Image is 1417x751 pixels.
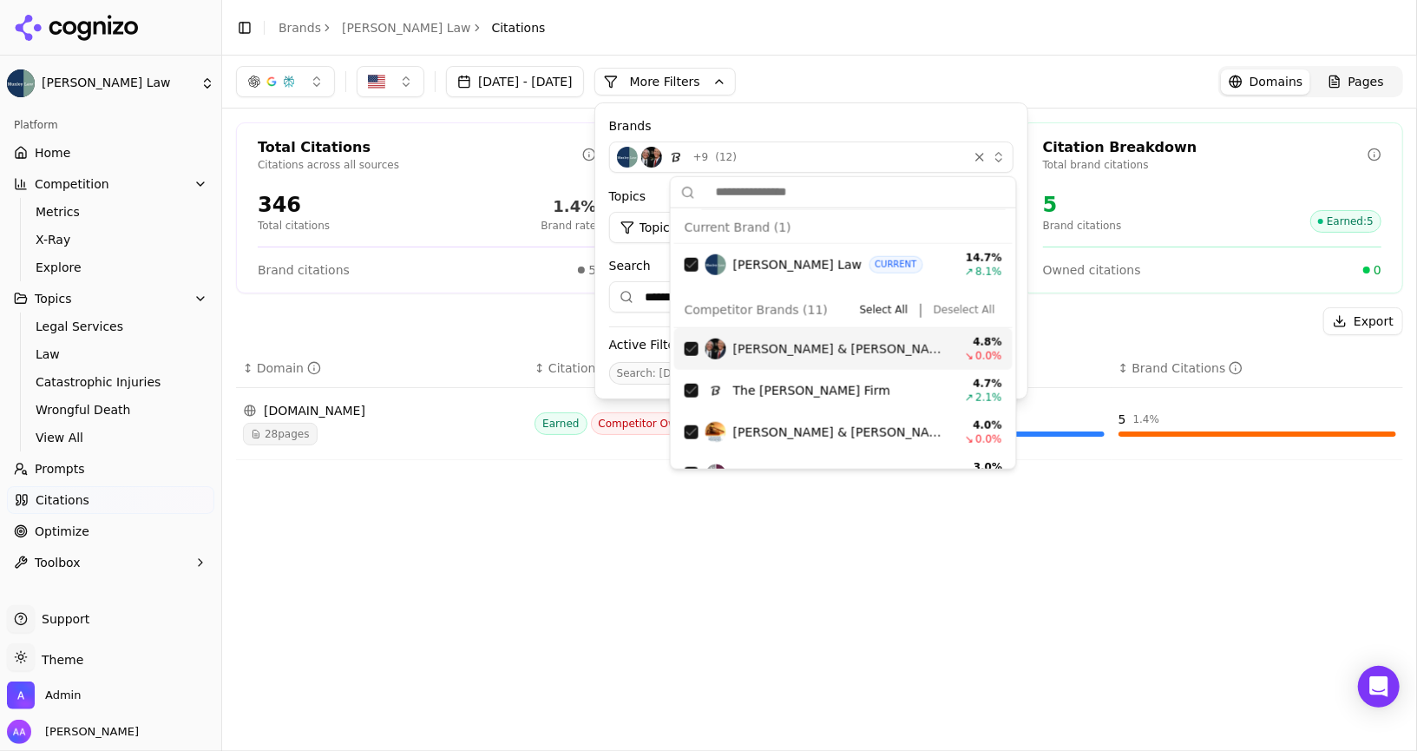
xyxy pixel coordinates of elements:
div: ↕Citation Type [535,359,812,377]
span: Competition [35,175,109,193]
p: Total brand citations [1043,158,1368,172]
button: Open organization switcher [7,682,81,709]
span: X-Ray [36,231,187,248]
div: 346 [258,191,330,219]
span: | [918,300,922,320]
a: Citations [7,486,214,514]
span: Legal Services [36,318,187,335]
span: Toolbox [35,554,81,571]
div: Platform [7,111,214,139]
button: Select All [853,300,915,320]
div: 14.7 % [950,251,1002,265]
a: Wrongful Death [29,398,194,422]
span: Metrics [36,203,187,221]
button: More Filters [594,68,736,96]
div: Data table [236,349,1403,460]
div: 4.0 % [950,418,1002,432]
span: Brand citations [258,261,350,279]
span: Admin [45,688,81,703]
a: Home [7,139,214,167]
a: [PERSON_NAME] Law [342,19,471,36]
a: View All [29,425,194,450]
span: 0 [1374,261,1381,279]
a: Legal Services [29,314,194,339]
img: Kline & Specter [641,147,662,168]
img: The Levin Firm [666,147,686,168]
div: Suggestions [671,208,1016,469]
span: [PERSON_NAME] Law [42,76,194,91]
span: Pages [1348,73,1384,90]
span: Optimize [35,523,89,540]
img: Munley Law [705,254,726,275]
a: Catastrophic Injuries [29,370,194,394]
span: Citations [36,491,89,509]
span: [PERSON_NAME] Law [733,256,863,273]
div: 5 [1119,411,1126,428]
div: 1.4 % [1133,412,1160,426]
span: Theme [35,653,83,667]
span: [PERSON_NAME] & [PERSON_NAME] [733,340,943,358]
div: 5 [1043,191,1122,219]
a: Optimize [7,517,214,545]
span: ↘ [965,349,974,363]
div: 1.4% [541,194,596,219]
div: 4.8 % [950,335,1002,349]
span: + 9 [693,150,709,164]
span: ( 12 ) [715,150,737,164]
p: Citations across all sources [258,158,582,172]
button: Deselect All [927,300,1002,320]
span: Topics [35,290,72,307]
div: ↕Domain [243,359,521,377]
th: domain [236,349,528,388]
a: Law [29,342,194,366]
button: Export [1323,307,1403,335]
span: Competitor Brands ( 11 ) [685,301,828,319]
span: Support [35,610,89,628]
p: Brand citations [1043,219,1122,233]
p: Brand rate [541,219,596,233]
span: Owned citations [1043,261,1141,279]
span: ↗ [965,265,974,279]
img: Alp Aysan [7,720,31,744]
label: Search [609,257,1014,274]
div: Citation Breakdown [1043,137,1368,158]
span: View All [36,429,187,446]
span: Citations [492,19,546,36]
button: Competition [7,170,214,198]
span: 2.1 % [975,391,1002,405]
a: Explore [29,255,194,280]
span: ↘ [965,432,974,446]
span: CURRENT [869,256,922,273]
span: Earned : 5 [1310,210,1381,233]
span: Explore [36,259,187,276]
span: Prompts [35,460,85,478]
a: Prompts [7,455,214,483]
img: Munley Law [617,147,638,168]
nav: breadcrumb [279,19,545,36]
span: Active Filters [609,336,687,353]
label: Brands [609,117,1014,135]
span: Domains [1250,73,1303,90]
img: Kline & Specter [705,339,726,359]
div: Brand Citations [1132,359,1243,377]
span: [PERSON_NAME] [38,724,139,740]
div: ↕Brand Citations [1119,359,1396,377]
img: The Levin Firm [705,380,726,401]
div: [DOMAIN_NAME] [243,402,521,419]
button: Open user button [7,720,139,744]
span: Wrongful Death [36,401,187,418]
button: [DATE] - [DATE] [446,66,584,97]
span: Competitor Owned [591,412,705,435]
span: [PERSON_NAME] & [PERSON_NAME] [733,465,943,483]
div: Open Intercom Messenger [1358,666,1400,708]
p: Total citations [258,219,330,233]
th: brandCitationCount [1112,349,1403,388]
div: Total Citations [258,137,582,158]
span: 28 pages [243,423,318,445]
span: Search : [617,367,656,379]
div: 3.0 % [950,460,1002,474]
img: US [368,73,385,90]
button: Topics [7,285,214,313]
span: Current Brand ( 1 ) [685,219,791,236]
span: Home [35,144,70,161]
